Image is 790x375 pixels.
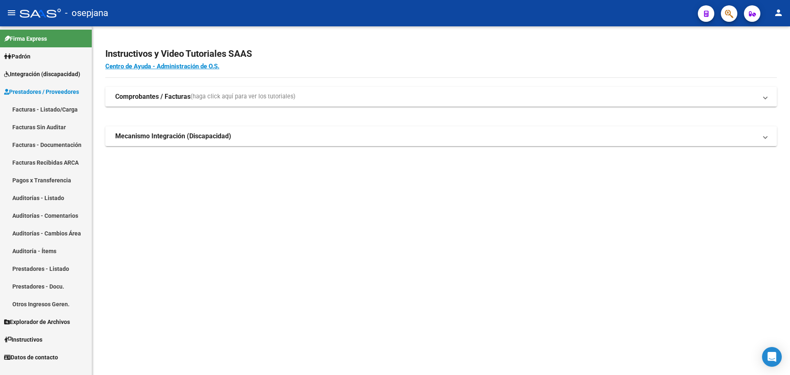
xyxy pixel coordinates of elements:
a: Centro de Ayuda - Administración de O.S. [105,63,219,70]
mat-expansion-panel-header: Mecanismo Integración (Discapacidad) [105,126,777,146]
h2: Instructivos y Video Tutoriales SAAS [105,46,777,62]
div: Open Intercom Messenger [762,347,782,367]
span: Integración (discapacidad) [4,70,80,79]
strong: Comprobantes / Facturas [115,92,191,101]
span: (haga click aquí para ver los tutoriales) [191,92,295,101]
span: Explorador de Archivos [4,317,70,326]
span: Firma Express [4,34,47,43]
span: Datos de contacto [4,353,58,362]
span: Prestadores / Proveedores [4,87,79,96]
mat-icon: person [774,8,783,18]
mat-icon: menu [7,8,16,18]
span: Padrón [4,52,30,61]
mat-expansion-panel-header: Comprobantes / Facturas(haga click aquí para ver los tutoriales) [105,87,777,107]
span: Instructivos [4,335,42,344]
span: - osepjana [65,4,108,22]
strong: Mecanismo Integración (Discapacidad) [115,132,231,141]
